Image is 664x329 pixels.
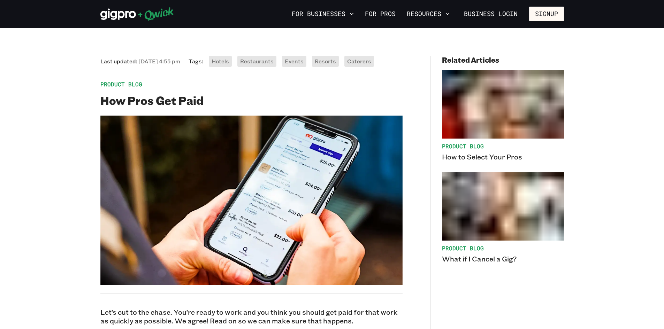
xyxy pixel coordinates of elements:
h2: How Pros Get Paid [100,93,403,107]
span: Caterers [347,57,371,65]
span: Product Blog [442,245,564,252]
a: Business Login [458,7,524,21]
span: Restaurants [240,57,274,65]
a: Product BlogWhat if I Cancel a Gig? [442,172,564,264]
span: Hotels [212,57,229,65]
button: Resources [404,8,452,20]
span: [DATE] 4:55 pm [138,57,180,65]
span: Resorts [315,57,336,65]
span: Product Blog [100,81,403,88]
span: Product Blog [442,143,564,150]
p: Let’s cut to the chase. You’re ready to work and you think you should get paid for that work as q... [100,308,403,325]
a: Product BlogHow to Select Your Pros [442,70,564,161]
p: What if I Cancel a Gig? [442,254,564,263]
button: Signup [529,7,564,21]
p: How to Select Your Pros [442,152,564,161]
span: Tags: [189,58,203,65]
a: For Pros [362,8,398,20]
h4: Related Articles [442,56,564,64]
img: Gigpro app opened on phone, reviewing Gigs on the board [100,116,403,285]
button: For Businesses [289,8,357,20]
span: Events [285,57,304,65]
span: Last updated: [100,58,180,65]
